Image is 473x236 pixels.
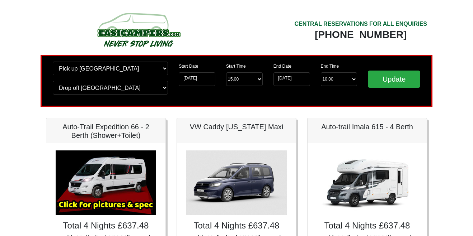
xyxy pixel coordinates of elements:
label: End Date [273,63,291,69]
label: End Time [321,63,339,69]
input: Return Date [273,72,310,86]
h4: Total 4 Nights £637.48 [53,221,158,231]
h4: Total 4 Nights £637.48 [184,221,289,231]
img: VW Caddy California Maxi [186,150,287,215]
label: Start Time [226,63,246,69]
h5: Auto-trail Imala 615 - 4 Berth [315,122,420,131]
img: Auto-Trail Expedition 66 - 2 Berth (Shower+Toilet) [56,150,156,215]
img: campers-checkout-logo.png [70,10,207,49]
label: Start Date [179,63,198,69]
input: Update [368,71,420,88]
h5: VW Caddy [US_STATE] Maxi [184,122,289,131]
h4: Total 4 Nights £637.48 [315,221,420,231]
h5: Auto-Trail Expedition 66 - 2 Berth (Shower+Toilet) [53,122,158,140]
div: [PHONE_NUMBER] [294,28,427,41]
input: Start Date [179,72,215,86]
img: Auto-trail Imala 615 - 4 Berth [317,150,417,215]
div: CENTRAL RESERVATIONS FOR ALL ENQUIRIES [294,20,427,28]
